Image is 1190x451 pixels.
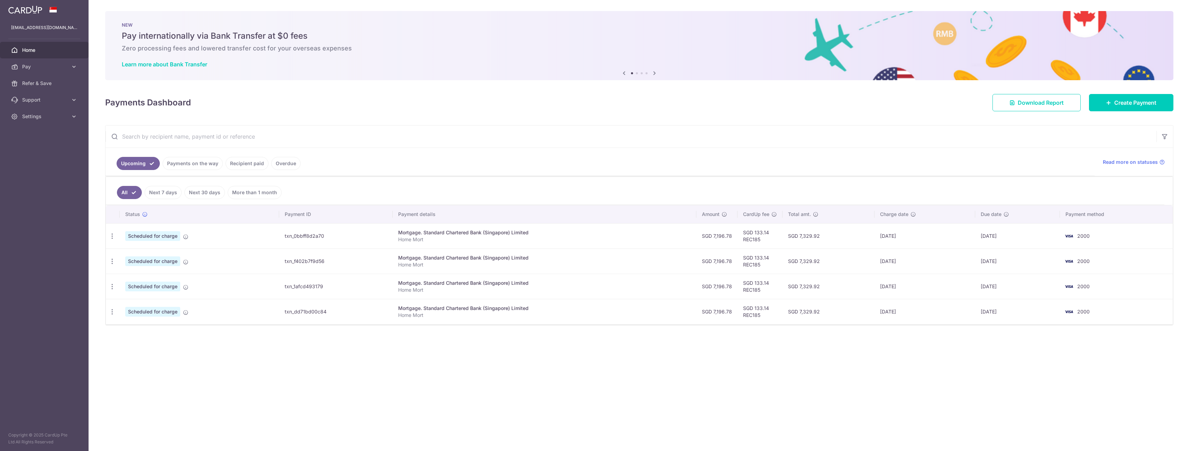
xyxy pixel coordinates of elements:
[163,157,223,170] a: Payments on the way
[975,299,1060,324] td: [DATE]
[975,223,1060,248] td: [DATE]
[975,274,1060,299] td: [DATE]
[992,94,1081,111] a: Download Report
[702,211,720,218] span: Amount
[398,286,690,293] p: Home Mort
[696,299,738,324] td: SGD 7,196.78
[398,254,690,261] div: Mortgage. Standard Chartered Bank (Singapore) Limited
[22,47,68,54] span: Home
[393,205,696,223] th: Payment details
[875,248,976,274] td: [DATE]
[696,223,738,248] td: SGD 7,196.78
[279,205,393,223] th: Payment ID
[696,274,738,299] td: SGD 7,196.78
[981,211,1001,218] span: Due date
[875,274,976,299] td: [DATE]
[738,299,782,324] td: SGD 133.14 REC185
[398,229,690,236] div: Mortgage. Standard Chartered Bank (Singapore) Limited
[398,236,690,243] p: Home Mort
[105,11,1173,80] img: Bank transfer banner
[398,305,690,312] div: Mortgage. Standard Chartered Bank (Singapore) Limited
[125,231,180,241] span: Scheduled for charge
[1077,309,1090,314] span: 2000
[122,44,1157,53] h6: Zero processing fees and lowered transfer cost for your overseas expenses
[22,113,68,120] span: Settings
[1077,233,1090,239] span: 2000
[279,223,393,248] td: txn_0bbff8d2a70
[125,211,140,218] span: Status
[696,248,738,274] td: SGD 7,196.78
[1062,257,1076,265] img: Bank Card
[1114,98,1156,107] span: Create Payment
[782,223,875,248] td: SGD 7,329.92
[398,261,690,268] p: Home Mort
[228,186,282,199] a: More than 1 month
[782,248,875,274] td: SGD 7,329.92
[125,282,180,291] span: Scheduled for charge
[1018,98,1064,107] span: Download Report
[125,256,180,266] span: Scheduled for charge
[975,248,1060,274] td: [DATE]
[279,248,393,274] td: txn_f402b7f9d56
[1062,308,1076,316] img: Bank Card
[122,22,1157,28] p: NEW
[738,274,782,299] td: SGD 133.14 REC185
[22,96,68,103] span: Support
[1077,283,1090,289] span: 2000
[117,186,142,199] a: All
[106,125,1156,148] input: Search by recipient name, payment id or reference
[22,80,68,87] span: Refer & Save
[738,248,782,274] td: SGD 133.14 REC185
[122,61,207,68] a: Learn more about Bank Transfer
[875,299,976,324] td: [DATE]
[782,274,875,299] td: SGD 7,329.92
[279,299,393,324] td: txn_dd71bd00c84
[1077,258,1090,264] span: 2000
[226,157,268,170] a: Recipient paid
[738,223,782,248] td: SGD 133.14 REC185
[880,211,908,218] span: Charge date
[875,223,976,248] td: [DATE]
[8,6,42,14] img: CardUp
[743,211,769,218] span: CardUp fee
[1103,159,1165,166] a: Read more on statuses
[125,307,180,317] span: Scheduled for charge
[398,280,690,286] div: Mortgage. Standard Chartered Bank (Singapore) Limited
[22,63,68,70] span: Pay
[782,299,875,324] td: SGD 7,329.92
[105,96,191,109] h4: Payments Dashboard
[398,312,690,319] p: Home Mort
[279,274,393,299] td: txn_1afcd493179
[145,186,182,199] a: Next 7 days
[117,157,160,170] a: Upcoming
[1062,282,1076,291] img: Bank Card
[788,211,811,218] span: Total amt.
[1060,205,1173,223] th: Payment method
[122,30,1157,41] h5: Pay internationally via Bank Transfer at $0 fees
[184,186,225,199] a: Next 30 days
[1103,159,1158,166] span: Read more on statuses
[1062,232,1076,240] img: Bank Card
[11,24,77,31] p: [EMAIL_ADDRESS][DOMAIN_NAME]
[271,157,301,170] a: Overdue
[1089,94,1173,111] a: Create Payment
